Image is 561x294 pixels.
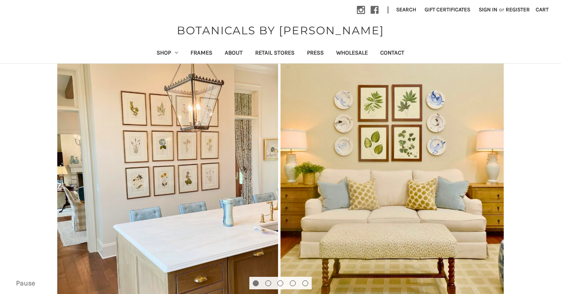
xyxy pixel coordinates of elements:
[290,280,296,286] button: Go to slide 4 of 5
[253,280,259,286] button: Go to slide 1 of 5, active
[277,280,283,286] button: Go to slide 3 of 5
[184,44,219,63] a: Frames
[330,44,374,63] a: Wholesale
[173,22,388,39] a: BOTANICALS BY [PERSON_NAME]
[10,277,41,289] button: Pause carousel
[384,4,392,16] li: |
[249,44,301,63] a: Retail Stores
[374,44,411,63] a: Contact
[265,280,271,286] button: Go to slide 2 of 5
[301,44,330,63] a: Press
[219,44,249,63] a: About
[498,5,505,14] span: or
[150,44,185,63] a: Shop
[536,6,549,13] span: Cart
[302,280,308,286] button: Go to slide 5 of 5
